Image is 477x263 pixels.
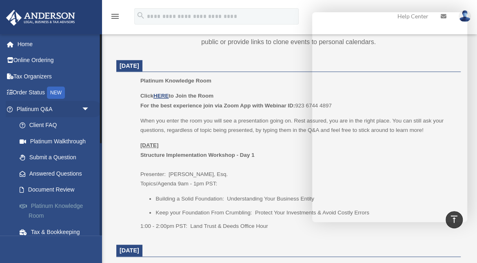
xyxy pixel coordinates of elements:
[312,12,467,222] iframe: Chat Window
[6,68,102,85] a: Tax Organizers
[140,142,159,148] u: [DATE]
[140,140,455,189] p: Presenter: [PERSON_NAME], Esq. Topics/Agenda 9am - 1pm PST:
[11,117,102,134] a: Client FAQ
[155,194,455,204] li: Building a Solid Foundation: Understanding Your Business Entity
[140,116,455,135] p: When you enter the room you will see a presentation going on. Rest assured, you are in the right ...
[6,101,102,117] a: Platinum Q&Aarrow_drop_down
[11,149,102,166] a: Submit a Question
[11,198,102,224] a: Platinum Knowledge Room
[110,14,120,21] a: menu
[140,221,455,231] p: 1:00 - 2:00pm PST: Land Trust & Deeds Office Hour
[47,87,65,99] div: NEW
[82,101,98,118] span: arrow_drop_down
[140,78,211,84] span: Platinum Knowledge Room
[140,93,213,99] b: Click to Join the Room
[11,133,102,149] a: Platinum Walkthrough
[136,11,145,20] i: search
[140,152,255,158] b: Structure Implementation Workshop - Day 1
[120,247,139,254] span: [DATE]
[6,85,102,101] a: Order StatusNEW
[11,165,102,182] a: Answered Questions
[120,62,139,69] span: [DATE]
[153,93,169,99] a: HERE
[6,52,102,69] a: Online Ordering
[4,10,78,26] img: Anderson Advisors Platinum Portal
[140,103,295,109] b: For the best experience join via Zoom App with Webinar ID:
[140,91,455,110] p: 923 6744 4897
[459,10,471,22] img: User Pic
[11,182,102,198] a: Document Review
[11,224,102,250] a: Tax & Bookkeeping Packages
[110,11,120,21] i: menu
[6,36,102,52] a: Home
[155,208,455,218] li: Keep your Foundation From Crumbling: Protect Your Investments & Avoid Costly Errors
